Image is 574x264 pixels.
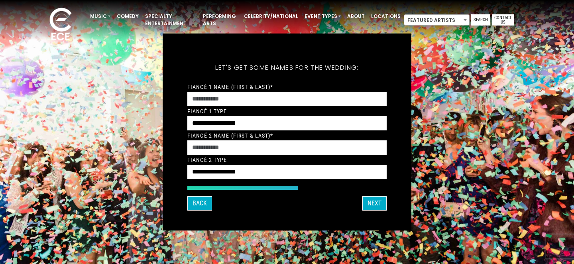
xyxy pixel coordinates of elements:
span: Featured Artists [404,14,470,26]
a: Music [87,10,114,23]
label: Fiancé 2 Name (First & Last)* [187,132,273,139]
a: Celebrity/National [241,10,301,23]
label: Fiancé 1 Type [187,108,227,115]
span: Featured Artists [404,15,469,26]
a: Locations [368,10,404,23]
a: About [344,10,368,23]
a: Contact Us [492,14,514,26]
a: Comedy [114,10,142,23]
a: Search [471,14,490,26]
label: Fiancé 2 Type [187,156,227,164]
h5: Let's get some names for the wedding: [187,53,387,82]
button: Next [362,196,387,211]
a: Performing Arts [200,10,241,30]
img: ece_new_logo_whitev2-1.png [41,6,81,44]
a: Specialty Entertainment [142,10,200,30]
button: Back [187,196,212,211]
label: Fiancé 1 Name (First & Last)* [187,83,273,91]
a: Event Types [301,10,344,23]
